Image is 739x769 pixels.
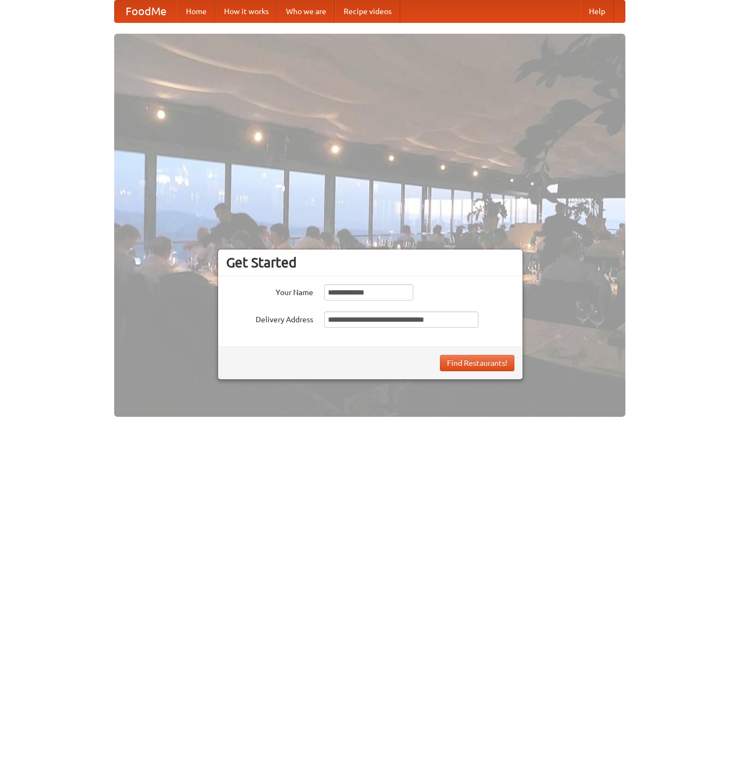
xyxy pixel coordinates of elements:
label: Delivery Address [226,311,313,325]
a: FoodMe [115,1,177,22]
a: Help [580,1,614,22]
a: Recipe videos [335,1,400,22]
a: Who we are [277,1,335,22]
a: How it works [215,1,277,22]
h3: Get Started [226,254,514,271]
a: Home [177,1,215,22]
button: Find Restaurants! [440,355,514,371]
label: Your Name [226,284,313,298]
